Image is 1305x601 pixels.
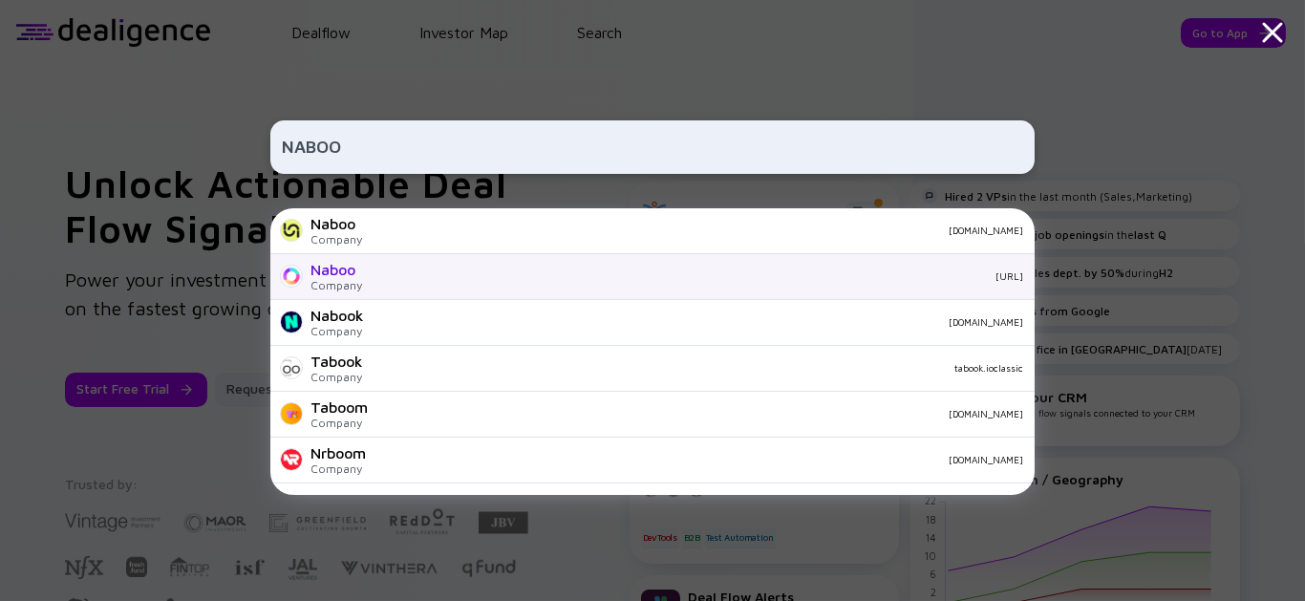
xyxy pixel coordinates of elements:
div: tabook.ioclassic [378,362,1023,374]
div: Company [310,416,368,430]
div: Company [310,370,363,384]
div: [DOMAIN_NAME] [379,316,1023,328]
div: BABOON TO THE MOON [310,490,485,507]
div: [DOMAIN_NAME] [383,408,1023,419]
div: Company [310,461,366,476]
div: Taboom [310,398,368,416]
div: Tabook [310,353,363,370]
div: Naboo [310,261,362,278]
div: [DOMAIN_NAME] [377,225,1023,236]
div: [DOMAIN_NAME] [381,454,1023,465]
div: [URL] [377,270,1023,282]
div: Company [310,324,364,338]
div: Nabook [310,307,364,324]
div: Nrboom [310,444,366,461]
input: Search Company or Investor... [282,130,1023,164]
div: Company [310,232,362,247]
div: Company [310,278,362,292]
div: Naboo [310,215,362,232]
